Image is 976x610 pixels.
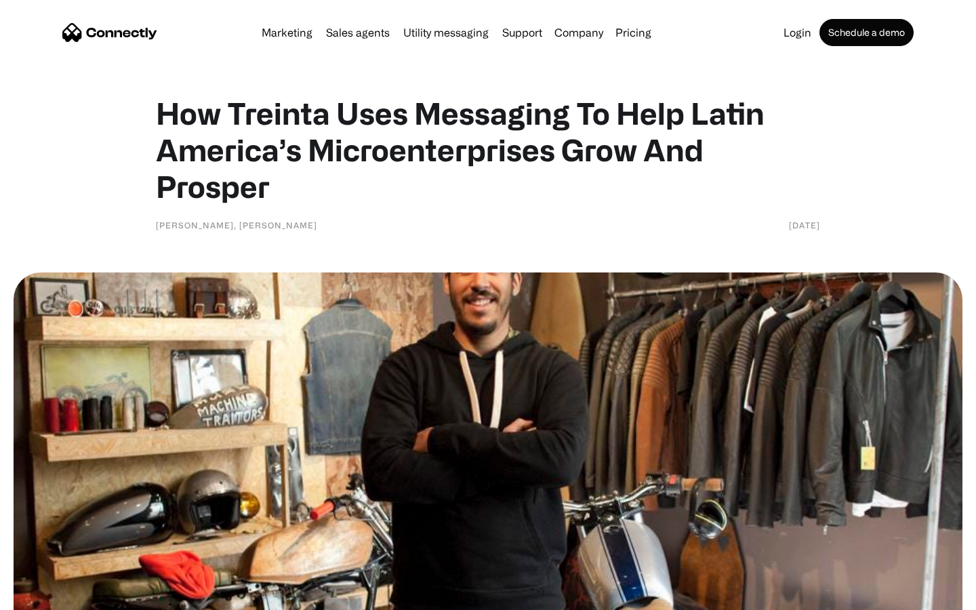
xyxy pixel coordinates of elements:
a: Pricing [610,27,657,38]
h1: How Treinta Uses Messaging To Help Latin America’s Microenterprises Grow And Prosper [156,95,820,205]
a: Marketing [256,27,318,38]
a: Support [497,27,548,38]
div: [PERSON_NAME], [PERSON_NAME] [156,218,317,232]
a: home [62,22,157,43]
a: Schedule a demo [819,19,914,46]
div: Company [554,23,603,42]
aside: Language selected: English [14,586,81,605]
a: Login [778,27,817,38]
div: [DATE] [789,218,820,232]
div: Company [550,23,607,42]
a: Sales agents [321,27,395,38]
a: Utility messaging [398,27,494,38]
ul: Language list [27,586,81,605]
